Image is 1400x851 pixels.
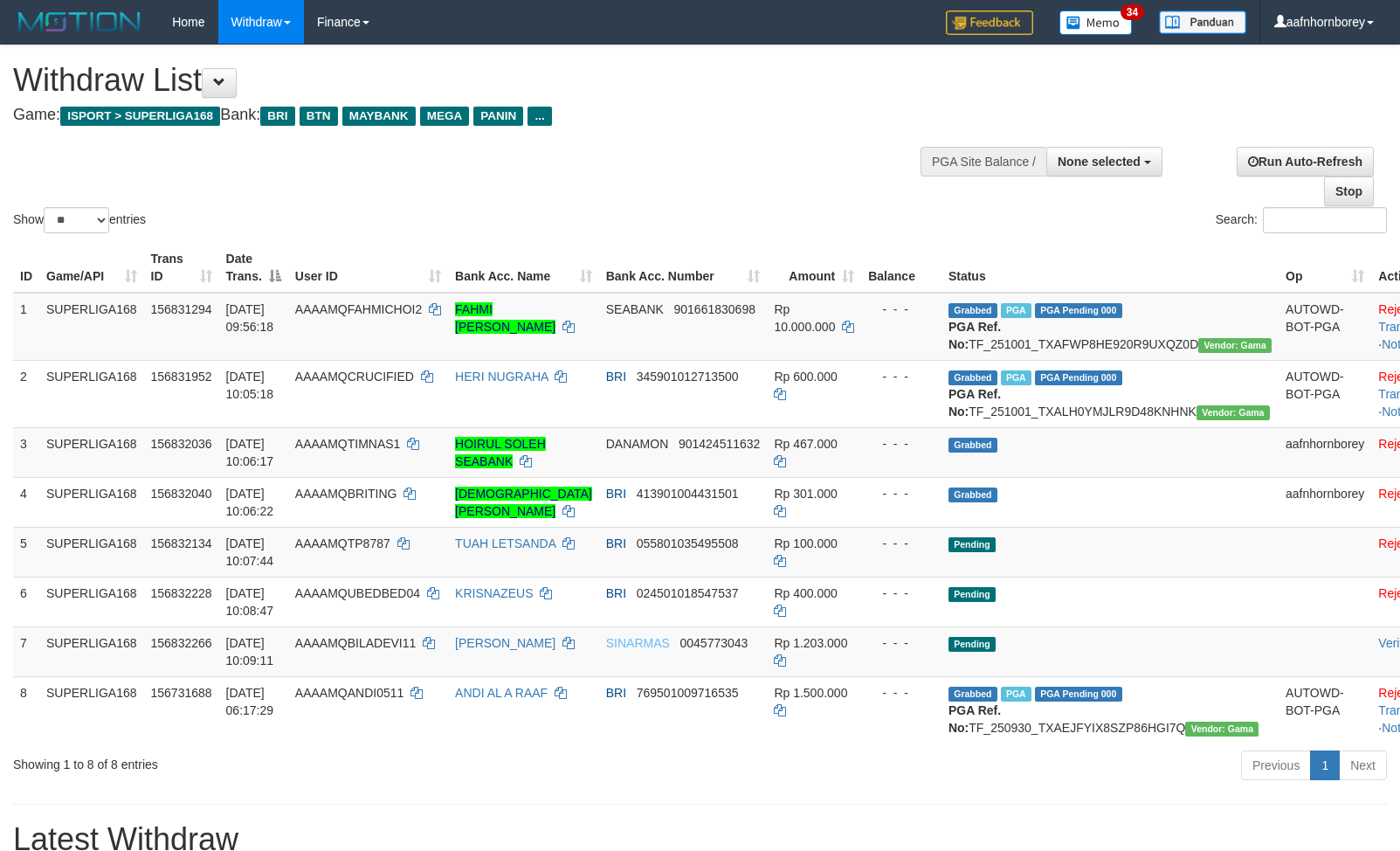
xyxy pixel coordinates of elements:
[219,243,288,293] th: Date Trans.: activate to sort column descending
[13,9,146,35] img: MOTION_logo.png
[39,527,144,577] td: SUPERLIGA168
[455,437,546,468] a: HOIRUL SOLEH SEABANK
[455,487,592,518] a: [DEMOGRAPHIC_DATA][PERSON_NAME]
[226,536,274,568] span: [DATE] 10:07:44
[1279,427,1371,477] td: aafnhornborey
[13,626,39,676] td: 7
[151,302,212,316] span: 156831294
[1279,293,1371,361] td: AUTOWD-BOT-PGA
[868,435,934,453] div: - - -
[455,686,548,700] a: ANDI AL A RAAF
[455,586,533,600] a: KRISNAZEUS
[1198,338,1272,353] span: Vendor URL: https://trx31.1velocity.biz
[1159,10,1246,34] img: panduan.png
[1121,4,1144,20] span: 34
[13,207,146,233] label: Show entries
[455,636,555,650] a: [PERSON_NAME]
[948,587,996,602] span: Pending
[1339,751,1387,780] a: Next
[144,243,219,293] th: Trans ID: activate to sort column ascending
[226,437,274,468] span: [DATE] 10:06:17
[151,636,212,650] span: 156832266
[1001,687,1031,702] span: Marked by aafromsomean
[226,302,274,334] span: [DATE] 09:56:18
[151,586,212,600] span: 156832228
[868,368,934,385] div: - - -
[948,488,997,502] span: Grabbed
[295,370,414,384] span: AAAAMQCRUCIFIED
[1058,155,1141,169] span: None selected
[774,586,837,600] span: Rp 400.000
[226,370,274,401] span: [DATE] 10:05:18
[13,63,916,98] h1: Withdraw List
[868,301,934,318] div: - - -
[868,485,934,502] div: - - -
[767,243,861,293] th: Amount: activate to sort column ascending
[868,585,934,602] div: - - -
[606,686,626,700] span: BRI
[60,107,220,126] span: ISPORT > SUPERLIGA168
[151,686,212,700] span: 156731688
[1046,147,1162,176] button: None selected
[637,370,739,384] span: Copy 345901012713500 to clipboard
[861,243,941,293] th: Balance
[39,243,144,293] th: Game/API: activate to sort column ascending
[1059,10,1133,35] img: Button%20Memo.svg
[151,536,212,550] span: 156832134
[1279,360,1371,427] td: AUTOWD-BOT-PGA
[528,107,551,126] span: ...
[39,477,144,527] td: SUPERLIGA168
[39,676,144,744] td: SUPERLIGA168
[606,437,669,451] span: DANAMON
[295,636,417,650] span: AAAAMQBILADEVI11
[948,387,1001,419] b: PGA Ref. No:
[606,487,626,501] span: BRI
[637,536,739,550] span: Copy 055801035495508 to clipboard
[921,147,1046,176] div: PGA Site Balance /
[1279,676,1371,744] td: AUTOWD-BOT-PGA
[1216,207,1387,233] label: Search:
[1279,477,1371,527] td: aafnhornborey
[1237,147,1374,176] a: Run Auto-Refresh
[455,536,555,550] a: TUAH LETSANDA
[774,302,835,334] span: Rp 10.000.000
[606,302,664,316] span: SEABANK
[868,684,934,702] div: - - -
[774,686,847,700] span: Rp 1.500.000
[1185,722,1259,737] span: Vendor URL: https://trx31.1velocity.biz
[39,626,144,676] td: SUPERLIGA168
[295,686,404,700] span: AAAAMQANDI0511
[948,320,1001,351] b: PGA Ref. No:
[1035,370,1122,385] span: PGA Pending
[868,535,934,552] div: - - -
[13,477,39,527] td: 4
[774,370,837,384] span: Rp 600.000
[606,586,626,600] span: BRI
[674,302,755,316] span: Copy 901661830698 to clipboard
[637,586,739,600] span: Copy 024501018547537 to clipboard
[13,527,39,577] td: 5
[226,636,274,668] span: [DATE] 10:09:11
[637,487,739,501] span: Copy 413901004431501 to clipboard
[868,634,934,652] div: - - -
[946,10,1033,35] img: Feedback.jpg
[420,107,470,126] span: MEGA
[151,487,212,501] span: 156832040
[44,207,109,233] select: Showentries
[455,302,555,334] a: FAHMI [PERSON_NAME]
[39,293,144,361] td: SUPERLIGA168
[679,437,760,451] span: Copy 901424511632 to clipboard
[13,360,39,427] td: 2
[13,107,916,124] h4: Game: Bank:
[448,243,599,293] th: Bank Acc. Name: activate to sort column ascending
[295,586,420,600] span: AAAAMQUBEDBED04
[606,370,626,384] span: BRI
[599,243,768,293] th: Bank Acc. Number: activate to sort column ascending
[226,487,274,518] span: [DATE] 10:06:22
[774,437,837,451] span: Rp 467.000
[39,577,144,626] td: SUPERLIGA168
[151,437,212,451] span: 156832036
[1001,370,1031,385] span: Marked by aafsengchandara
[948,370,997,385] span: Grabbed
[13,749,570,773] div: Showing 1 to 8 of 8 entries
